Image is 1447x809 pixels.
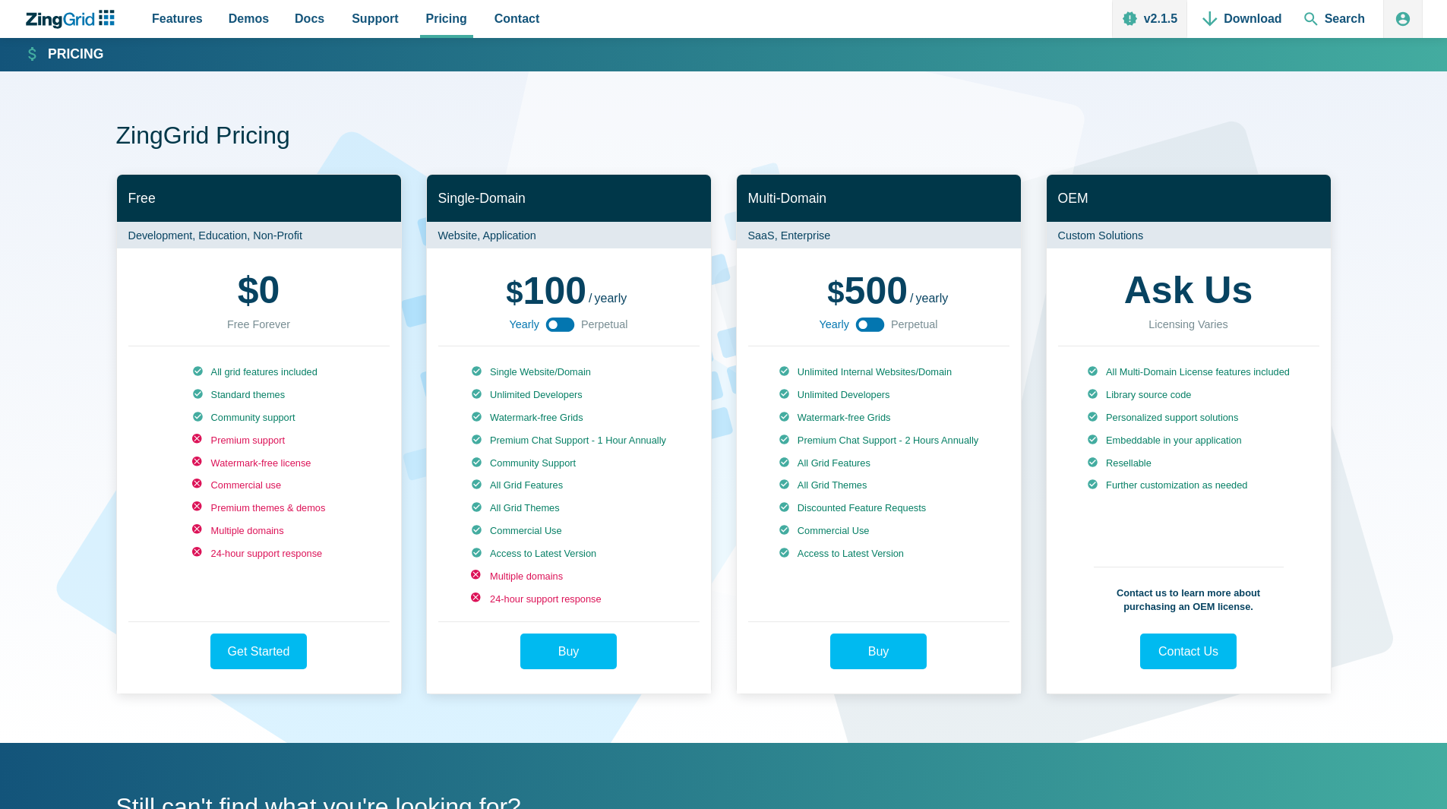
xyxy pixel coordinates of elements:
[520,634,617,669] a: Buy
[779,434,978,447] li: Premium Chat Support - 2 Hours Annually
[910,292,913,305] span: /
[830,634,927,669] a: Buy
[48,48,103,62] strong: Pricing
[779,524,978,538] li: Commercial Use
[827,270,908,312] span: 500
[192,457,326,470] li: Watermark-free license
[819,315,848,333] span: Yearly
[471,388,666,402] li: Unlimited Developers
[192,388,326,402] li: Standard themes
[1094,567,1284,614] p: Contact us to learn more about purchasing an OEM license.
[1148,315,1228,333] div: Licensing Varies
[737,175,1021,223] h2: Multi-Domain
[238,271,280,309] strong: 0
[192,479,326,492] li: Commercial use
[916,292,949,305] span: yearly
[471,479,666,492] li: All Grid Features
[1047,175,1331,223] h2: OEM
[238,271,259,309] span: $
[192,411,326,425] li: Community support
[589,292,592,305] span: /
[471,434,666,447] li: Premium Chat Support - 1 Hour Annually
[427,222,711,248] p: Website, Application
[471,593,666,606] li: 24-hour support response
[229,8,269,29] span: Demos
[1124,271,1253,309] strong: Ask Us
[779,457,978,470] li: All Grid Features
[1047,222,1331,248] p: Custom Solutions
[506,270,586,312] span: 100
[152,8,203,29] span: Features
[737,222,1021,248] p: SaaS, Enterprise
[210,634,307,669] a: Get Started
[192,547,326,561] li: 24-hour support response
[1087,457,1290,470] li: Resellable
[779,388,978,402] li: Unlimited Developers
[471,547,666,561] li: Access to Latest Version
[779,365,978,379] li: Unlimited Internal Websites/Domain
[227,315,290,333] div: Free Forever
[116,120,1332,154] h1: ZingGrid Pricing
[471,570,666,583] li: Multiple domains
[192,365,326,379] li: All grid features included
[26,46,103,64] a: Pricing
[192,501,326,515] li: Premium themes & demos
[581,315,628,333] span: Perpetual
[471,501,666,515] li: All Grid Themes
[295,8,324,29] span: Docs
[891,315,938,333] span: Perpetual
[1140,634,1237,669] a: Contact Us
[471,524,666,538] li: Commercial Use
[117,175,401,223] h2: Free
[1087,479,1290,492] li: Further customization as needed
[426,8,467,29] span: Pricing
[779,501,978,515] li: Discounted Feature Requests
[779,547,978,561] li: Access to Latest Version
[471,365,666,379] li: Single Website/Domain
[471,411,666,425] li: Watermark-free Grids
[192,434,326,447] li: Premium support
[779,479,978,492] li: All Grid Themes
[779,411,978,425] li: Watermark-free Grids
[1087,388,1290,402] li: Library source code
[117,222,401,248] p: Development, Education, Non-Profit
[427,175,711,223] h2: Single-Domain
[595,292,627,305] span: yearly
[352,8,398,29] span: Support
[1087,411,1290,425] li: Personalized support solutions
[509,315,539,333] span: Yearly
[1087,434,1290,447] li: Embeddable in your application
[24,10,122,29] a: ZingChart Logo. Click to return to the homepage
[1087,365,1290,379] li: All Multi-Domain License features included
[192,524,326,538] li: Multiple domains
[494,8,540,29] span: Contact
[471,457,666,470] li: Community Support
